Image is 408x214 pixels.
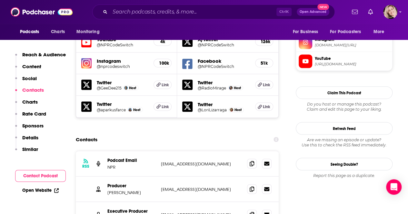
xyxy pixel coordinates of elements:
p: Contacts [22,87,44,93]
a: Show notifications dropdown [349,6,360,17]
a: Link [255,80,273,89]
p: Similar [22,146,38,152]
span: For Podcasters [330,27,361,36]
img: User Profile [383,5,397,19]
img: B. A. Parker [128,108,132,111]
span: Link [162,82,169,87]
span: Link [263,82,270,87]
button: open menu [369,26,393,38]
span: https://www.youtube.com/@NPRCodeSwitch [315,61,390,66]
p: Producer [107,183,156,188]
span: Link [263,104,270,109]
h5: Twitter [97,79,148,85]
span: More [373,27,384,36]
button: open menu [72,26,108,38]
img: Gene Demby [124,86,128,89]
span: Logged in as kkclayton [383,5,397,19]
div: Open Intercom Messenger [386,179,402,195]
span: Host [234,86,241,90]
p: Sponsors [22,123,44,129]
span: YouTube [315,55,390,61]
div: Are we missing an episode or update? Use this to check the RSS feed immediately. [296,137,393,147]
button: Details [15,135,38,146]
span: Host [129,86,136,90]
button: Show profile menu [383,5,397,19]
div: Search podcasts, credits, & more... [92,5,335,19]
h3: RSS [82,163,89,169]
img: iconImage [81,58,92,68]
button: Content [15,63,41,75]
button: Contact Podcast [15,170,66,182]
h5: Twitter [97,101,148,107]
p: [PERSON_NAME] [107,190,156,195]
h5: Facebook [198,58,250,64]
img: Shereen Marisol Meraji [229,86,233,89]
a: @RadioMirage [198,85,226,90]
p: Executive Producer [107,208,156,214]
span: Link [162,104,169,109]
a: Show notifications dropdown [365,6,375,17]
h5: Twitter [198,101,250,107]
p: Details [22,135,38,141]
span: Host [234,107,242,112]
h2: Contacts [76,133,97,145]
a: Seeing Double? [296,158,393,170]
h5: 51k [261,60,268,66]
a: Instagram[DOMAIN_NAME][URL] [299,35,390,49]
a: @GeeDee215 [97,85,122,90]
h5: 100k [159,60,166,66]
button: Sponsors [15,123,44,135]
div: Claim and edit this page to your liking. [296,101,393,112]
p: Charts [22,99,38,105]
button: Charts [15,99,38,111]
span: Podcasts [20,27,39,36]
a: @LoriLizarraga [198,107,227,112]
a: Link [154,102,172,111]
span: Do you host or manage this podcast? [296,101,393,107]
span: Charts [51,27,65,36]
p: Content [22,63,41,70]
input: Search podcasts, credits, & more... [110,7,276,17]
a: @NPRCodeSwitch [198,64,250,69]
p: NPR [107,164,156,170]
span: Open Advanced [300,10,326,14]
p: [EMAIL_ADDRESS][DOMAIN_NAME] [161,186,242,192]
h5: Instagram [97,58,148,64]
button: Claim This Podcast [296,86,393,99]
p: Podcast Email [107,157,156,163]
button: Rate Card [15,111,46,123]
button: Contacts [15,87,44,99]
span: instagram.com/nprcodeswitch [315,42,390,47]
span: New [317,4,329,10]
button: Reach & Audience [15,51,66,63]
span: Ctrl K [276,8,292,16]
button: open menu [288,26,326,38]
a: Podchaser - Follow, Share and Rate Podcasts [11,6,73,18]
a: @aparkusfarce [97,107,126,112]
button: open menu [326,26,370,38]
p: Social [22,75,37,81]
button: Similar [15,146,38,158]
a: Lori Lizarraga [230,108,233,111]
span: Host [133,107,140,112]
p: Rate Card [22,111,46,117]
button: open menu [15,26,47,38]
p: Reach & Audience [22,51,66,58]
button: Refresh Feed [296,122,393,135]
a: @NPRCodeSwitch [97,42,148,47]
h5: @NPRCodeSwitch [198,42,250,47]
a: YouTube[URL][DOMAIN_NAME] [299,54,390,68]
div: Report this page as a duplicate. [296,173,393,178]
h5: Twitter [198,79,250,85]
a: Link [154,80,172,89]
a: @nprcodeswitch [97,64,148,69]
